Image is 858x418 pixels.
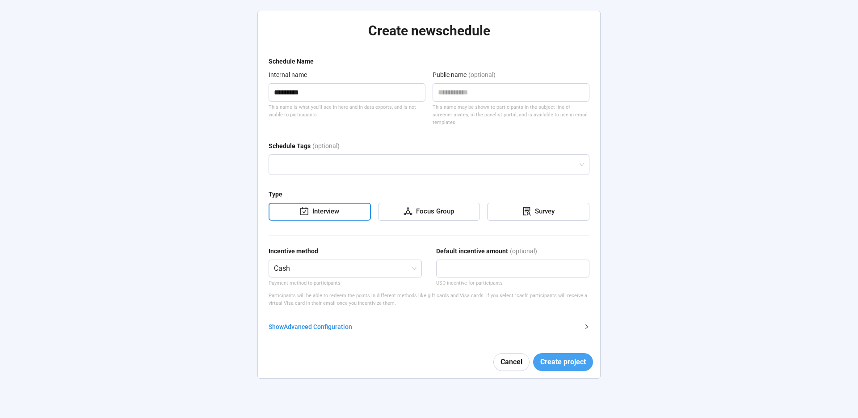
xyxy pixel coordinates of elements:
div: Default incentive amount [436,246,508,256]
div: Public name [433,70,467,80]
div: Type [269,189,282,199]
p: Participants will be able to redeem the points in different methods like gift cards and Visa card... [269,292,589,307]
span: carry-out [300,207,309,216]
div: Focus Group [412,206,454,217]
div: Show Advanced Configuration [269,322,579,332]
span: Cancel [500,356,522,367]
div: Internal name [269,70,307,80]
button: Create project [533,353,593,371]
div: USD incentive for participants [436,279,589,287]
span: solution [522,207,531,216]
span: right [584,324,589,329]
span: deployment-unit [404,207,412,216]
span: Create project [540,356,586,367]
div: This name is what you'll see in here and in data exports, and is not visible to participants [269,103,425,119]
div: (optional) [312,141,340,154]
div: Interview [309,206,339,217]
div: This name may be shown to participants in the subject line of screener invites, in the panelist p... [433,103,589,127]
div: Schedule Tags [269,141,311,151]
span: Cash [274,260,416,277]
div: ShowAdvanced Configuration [269,322,589,332]
div: Schedule Name [269,56,314,66]
h2: Create new schedule [269,22,589,39]
div: Incentive method [269,246,318,256]
button: Cancel [493,353,530,371]
div: (optional) [510,246,537,260]
div: (optional) [468,70,496,83]
div: Survey [531,206,555,217]
p: Payment method to participants [269,279,422,287]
